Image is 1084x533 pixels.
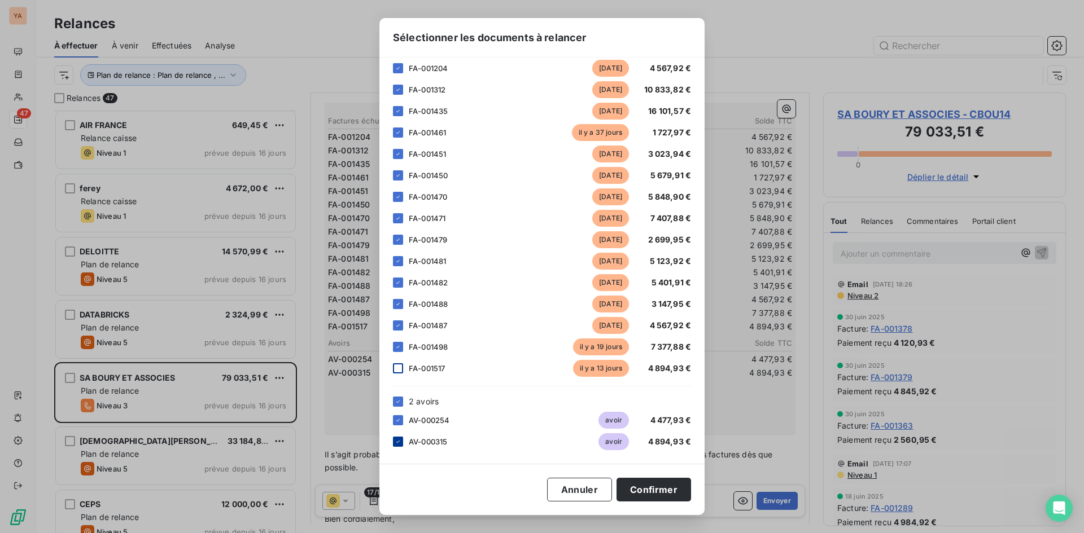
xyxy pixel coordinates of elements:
[409,192,447,201] span: FA-001470
[644,85,691,94] span: 10 833,82 €
[409,395,439,407] span: 2 avoirs
[573,360,629,377] span: il y a 13 jours
[409,128,446,137] span: FA-001461
[592,317,629,334] span: [DATE]
[573,338,629,355] span: il y a 19 jours
[592,81,629,98] span: [DATE]
[648,149,692,158] span: 3 023,94 €
[409,416,449,425] span: AV-000254
[409,321,447,330] span: FA-001487
[409,149,446,158] span: FA-001451
[409,299,448,309] span: FA-001488
[409,364,445,373] span: FA-001517
[592,296,629,312] span: [DATE]
[592,60,629,77] span: [DATE]
[409,214,445,223] span: FA-001471
[648,363,692,373] span: 4 894,93 €
[409,85,445,94] span: FA-001312
[409,257,446,266] span: FA-001481
[409,64,448,73] span: FA-001204
[592,188,629,205] span: [DATE]
[648,192,692,201] span: 5 848,90 €
[648,106,691,116] span: 16 101,57 €
[409,107,448,116] span: FA-001435
[648,437,692,446] span: 4 894,93 €
[592,146,629,162] span: [DATE]
[592,274,629,291] span: [DATE]
[592,253,629,270] span: [DATE]
[393,30,587,45] span: Sélectionner les documents à relancer
[409,235,447,244] span: FA-001479
[650,213,692,223] span: 7 407,88 €
[592,210,629,227] span: [DATE]
[650,415,692,425] span: 4 477,93 €
[650,320,692,330] span: 4 567,92 €
[409,171,448,180] span: FA-001450
[409,278,448,287] span: FA-001482
[653,127,692,137] span: 1 727,97 €
[650,170,692,180] span: 5 679,91 €
[651,342,692,351] span: 7 377,88 €
[572,124,629,141] span: il y a 37 jours
[547,478,612,501] button: Annuler
[650,256,692,266] span: 5 123,92 €
[409,437,447,446] span: AV-000315
[592,103,629,120] span: [DATE]
[617,478,691,501] button: Confirmer
[650,63,692,73] span: 4 567,92 €
[598,433,629,450] span: avoir
[652,277,692,287] span: 5 401,91 €
[592,167,629,184] span: [DATE]
[1046,495,1073,522] div: Open Intercom Messenger
[652,299,692,309] span: 3 147,95 €
[592,231,629,248] span: [DATE]
[598,412,629,429] span: avoir
[409,342,448,351] span: FA-001498
[648,235,692,244] span: 2 699,95 €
